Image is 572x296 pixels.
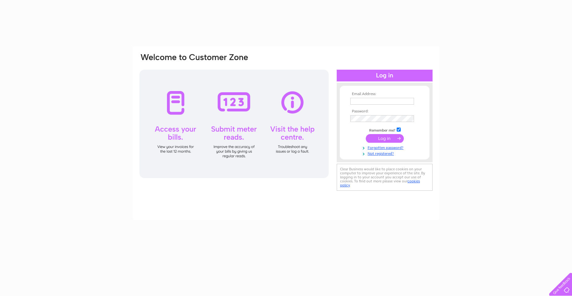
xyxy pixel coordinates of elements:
[349,127,420,133] td: Remember me?
[337,164,433,191] div: Clear Business would like to place cookies on your computer to improve your experience of the sit...
[349,109,420,114] th: Password:
[350,150,420,156] a: Not registered?
[366,134,404,143] input: Submit
[350,144,420,150] a: Forgotten password?
[349,92,420,96] th: Email Address:
[340,179,420,187] a: cookies policy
